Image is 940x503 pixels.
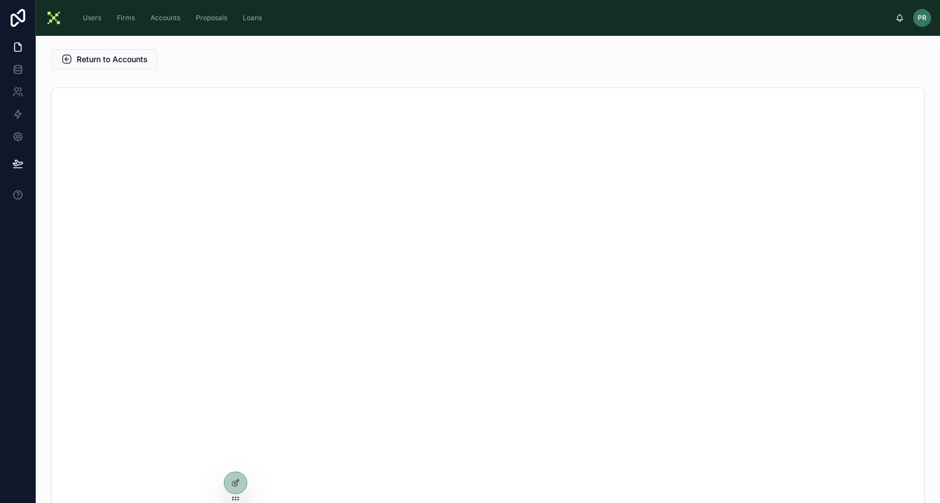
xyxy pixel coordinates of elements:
[77,8,109,28] a: Users
[51,49,157,69] button: Return to Accounts
[111,8,143,28] a: Firms
[151,13,180,22] span: Accounts
[237,8,270,28] a: Loans
[72,6,895,30] div: scrollable content
[45,9,63,27] img: App logo
[196,13,227,22] span: Proposals
[77,54,148,65] span: Return to Accounts
[117,13,135,22] span: Firms
[83,13,101,22] span: Users
[243,13,262,22] span: Loans
[145,8,188,28] a: Accounts
[190,8,235,28] a: Proposals
[918,13,927,22] span: PR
